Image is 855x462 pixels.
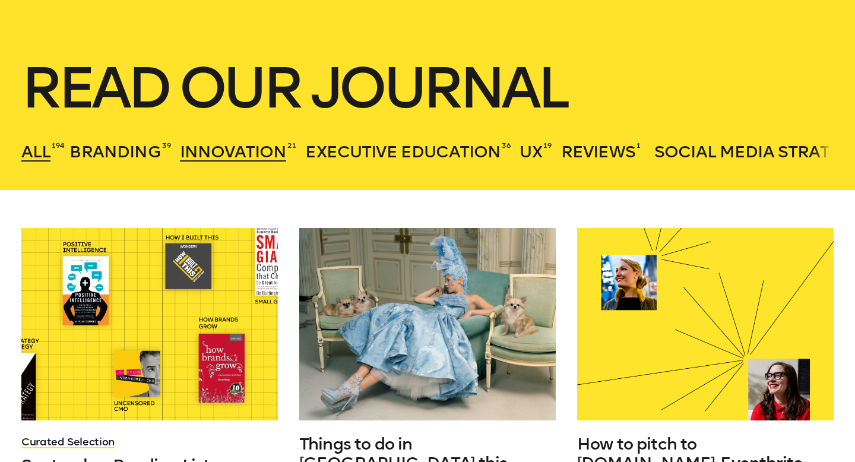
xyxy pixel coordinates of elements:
[561,142,635,162] span: Reviews
[305,142,501,162] span: Executive Education
[21,62,834,114] h1: Read our journal
[21,142,50,162] span: All
[636,141,641,150] sup: 1
[21,435,115,448] a: Curated Selection
[520,142,541,162] span: UX
[162,141,171,150] sup: 39
[287,141,296,150] sup: 21
[502,141,511,150] sup: 36
[180,142,287,162] span: Innovation
[52,141,65,150] sup: 194
[69,142,160,162] span: Branding
[543,141,552,150] sup: 19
